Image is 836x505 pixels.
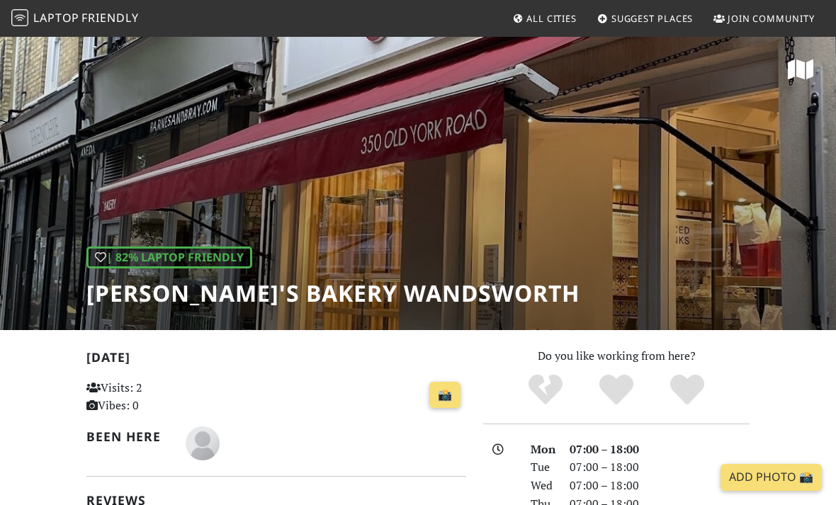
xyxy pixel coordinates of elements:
span: Suggest Places [611,12,694,25]
div: No [510,373,581,408]
a: Join Community [708,6,820,31]
div: 07:00 – 18:00 [561,477,758,495]
div: Definitely! [652,373,723,408]
span: Friendly [81,10,138,25]
div: 07:00 – 18:00 [561,441,758,459]
h1: [PERSON_NAME]'s Bakery Wandsworth [86,280,580,307]
div: Yes [581,373,652,408]
span: Laptop [33,10,79,25]
div: Mon [522,441,562,459]
div: 07:00 – 18:00 [561,458,758,477]
div: | 82% Laptop Friendly [86,246,252,269]
h2: Been here [86,429,169,444]
span: Anonymous Jellyfish [186,434,220,450]
div: Tue [522,458,562,477]
a: 📸 [429,382,461,409]
p: Visits: 2 Vibes: 0 [86,379,202,415]
img: LaptopFriendly [11,9,28,26]
a: Add Photo 📸 [721,464,822,491]
a: Suggest Places [592,6,699,31]
span: Join Community [728,12,815,25]
img: blank-535327c66bd565773addf3077783bbfce4b00ec00e9fd257753287c682c7fa38.png [186,426,220,460]
h2: [DATE] [86,350,466,370]
span: All Cities [526,12,577,25]
a: LaptopFriendly LaptopFriendly [11,6,139,31]
p: Do you like working from here? [483,347,750,365]
a: All Cities [507,6,582,31]
div: Wed [522,477,562,495]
